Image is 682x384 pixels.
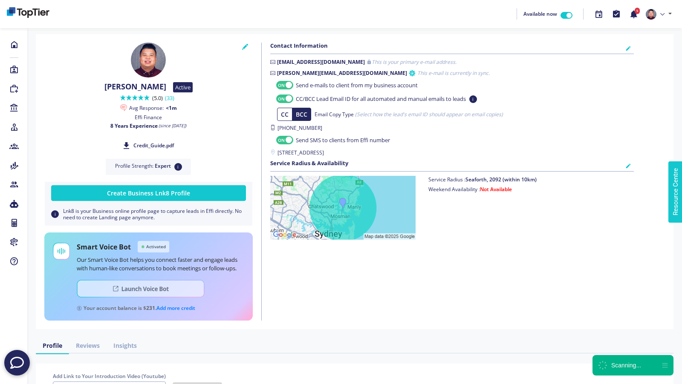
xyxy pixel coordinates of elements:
span: CC/BCC Lead Email ID for all automated and manual emails to leads [296,95,466,103]
label: [STREET_ADDRESS] [270,149,634,157]
small: i [51,210,59,218]
a: Profile [36,338,69,353]
img: voice bot icon [53,243,70,260]
img: launch button icon [77,280,205,298]
label: Service Radius : [428,176,537,183]
p: 8 Years Experience [44,123,253,129]
b: [EMAIL_ADDRESS][DOMAIN_NAME] [277,58,365,66]
span: CC [281,110,289,118]
img: bd260d39-06d4-48c8-91ce-4964555bf2e4-638900413960370303.png [7,7,49,18]
span: Send e-mails to client from my business account [296,81,418,90]
span: Avg Response: [129,105,164,111]
label: Weekend Availability : [428,186,537,193]
p: Profile Strength: [114,163,182,171]
h5: Smart Voice Bot [77,242,131,252]
span: 5 [635,8,640,14]
i: (since [DATE]) [159,123,186,129]
img: staticmap [270,176,416,240]
a: Reviews [69,338,107,353]
img: dollar icon [77,306,82,311]
b: Expert [155,163,171,169]
a: (33) [165,94,174,102]
small: i [174,163,182,171]
b: 231 [146,304,155,312]
div: Your account balance is $ . [77,304,195,312]
b: [PERSON_NAME][EMAIL_ADDRESS][DOMAIN_NAME] [277,69,407,77]
label: [PHONE_NUMBER] [270,124,634,132]
small: This e-mail is currently in sync. [417,69,490,77]
button: Create Business Lnk8 Profile [51,185,246,201]
span: Resource Centre [7,2,55,12]
label: Effi Finance [135,114,162,121]
span: Activated [138,241,169,252]
span: <1m [166,105,177,111]
b: Seaforth, 2092 (within 10km) [465,176,537,183]
h4: [PERSON_NAME] [104,82,166,92]
img: e310ebdf-1855-410b-9d61-d1abdff0f2ad-637831748356285317.png [131,43,166,77]
p: Lnk8 is your Business online profile page to capture leads in Effi directly. No need to create La... [51,208,246,221]
span: BCC [296,110,307,118]
p: Our Smart Voice Bot helps you connect faster and engage leads with human-like conversations to bo... [77,256,244,273]
small: i [469,95,477,103]
small: (Select how the lead's email ID should appear on email copies) [355,111,503,118]
a: Insights [107,338,144,353]
span: Send SMS to clients from Effi number [296,136,390,145]
small: This is your primary e-mail address. [372,58,457,66]
h5: Service Radius & Availability [270,160,348,167]
span: Not Available [480,186,512,193]
span: Email Copy Type [315,111,354,118]
span: Available now [523,10,557,17]
a: Add more credit [156,304,195,312]
img: e310ebdf-1855-410b-9d61-d1abdff0f2ad-637831748356285317.png [646,9,656,20]
a: Credit_Guide.pdf [123,141,174,150]
button: 5 [625,5,642,23]
span: Active [173,82,193,92]
span: (5.0) [152,94,176,102]
legend: Add Link to Your Introduction Video (Youtube) [53,372,166,380]
h5: Contact Information [270,43,328,49]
